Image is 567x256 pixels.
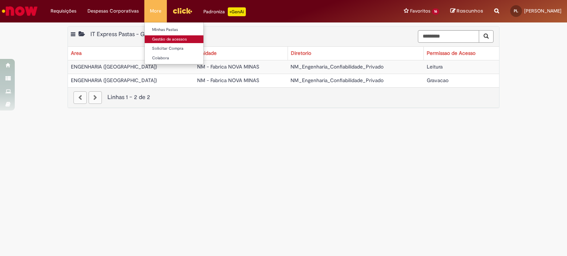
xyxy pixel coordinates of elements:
[145,26,226,34] a: Minhas Pastas
[427,63,443,70] span: Leitura
[71,63,157,70] span: ENGENHARIA ([GEOGRAPHIC_DATA])
[51,7,76,15] span: Requisições
[450,8,483,15] a: Rascunhos
[432,8,439,15] span: 16
[288,47,423,60] th: Diretorio
[172,5,192,16] img: click_logo_yellow_360x200.png
[524,8,561,14] span: [PERSON_NAME]
[145,35,226,43] a: Gestão de acessos
[410,7,430,15] span: Favoritos
[197,63,259,70] span: NM - Fabrica NOVA MINAS
[144,22,204,64] ul: More
[424,47,499,60] th: Permissao de Acesso
[71,77,157,84] span: ENGENHARIA ([GEOGRAPHIC_DATA])
[479,30,494,43] button: Pesquisar
[150,7,161,15] span: More
[291,63,384,70] span: NM_Engenharia_Confiabilidade_Privado
[145,54,226,62] a: Colabora
[1,4,39,18] img: ServiceNow
[427,50,475,57] div: Permissao de Acesso
[197,77,259,84] span: NM - Fabrica NOVA MINAS
[457,7,483,14] span: Rascunhos
[291,50,311,57] div: Diretorio
[203,7,246,16] div: Padroniza
[418,30,479,43] input: Pesquisar
[194,47,288,60] th: Unidade
[68,47,194,60] th: Area
[197,50,217,57] div: Unidade
[79,31,195,38] span: IT Express Pastas - Gestao de Diretorios
[145,45,226,53] a: Solicitar Compra
[228,7,246,16] p: +GenAi
[291,77,384,84] span: NM_Engenharia_Confiabilidade_Privado
[427,77,449,84] span: Gravacao
[514,8,518,13] span: PL
[71,50,82,57] div: Area
[73,93,494,102] div: Linhas 1 − 2 de 2
[87,7,139,15] span: Despesas Corporativas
